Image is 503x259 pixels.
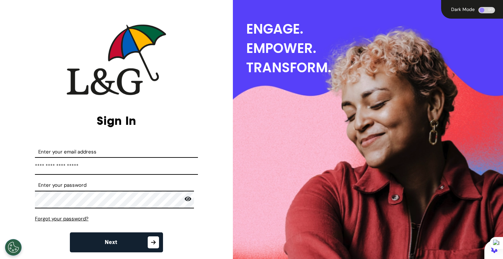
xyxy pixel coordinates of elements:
label: Enter your password [35,181,198,189]
h2: Sign In [35,114,198,128]
div: TRANSFORM. [246,58,503,77]
span: Forgot your password? [35,215,88,222]
label: Enter your email address [35,148,198,156]
img: company logo [67,24,166,95]
div: EMPOWER. [246,39,503,58]
button: Next [70,232,163,252]
div: ENGAGE. [246,19,503,39]
div: OFF [478,7,495,13]
span: Next [105,240,117,245]
div: Dark Mode [449,7,477,12]
button: Open Preferences [5,239,22,256]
